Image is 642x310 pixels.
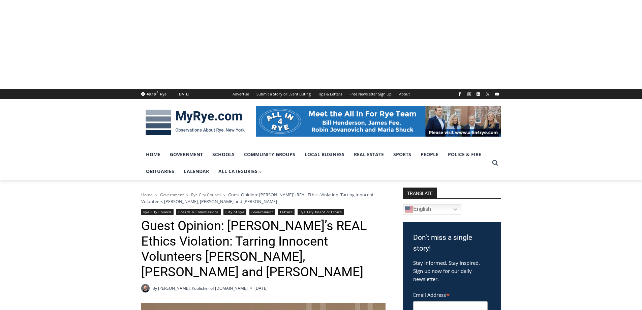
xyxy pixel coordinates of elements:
button: View Search Form [489,157,501,169]
a: [PERSON_NAME], Publisher of [DOMAIN_NAME] [158,285,248,291]
a: Government [160,192,184,198]
div: Rye [160,91,166,97]
span: F [157,90,158,94]
a: X [484,90,492,98]
a: Submit a Story or Event Listing [253,89,314,99]
a: People [416,146,443,163]
span: By [152,285,157,291]
a: Calendar [179,163,214,180]
a: Rye City Council [191,192,221,198]
a: Government [249,209,275,215]
a: Author image [141,284,150,292]
a: About [395,89,414,99]
span: > [186,193,188,197]
a: Police & Fire [443,146,486,163]
time: [DATE] [254,285,268,291]
span: All Categories [218,168,262,175]
img: All in for Rye [256,106,501,137]
p: Stay informed. Stay inspired. Sign up now for our daily newsletter. [413,259,491,283]
label: Email Address [413,288,488,300]
nav: Secondary Navigation [229,89,414,99]
h1: Guest Opinion: [PERSON_NAME]’s REAL Ethics Violation: Tarring Innocent Volunteers [PERSON_NAME], ... [141,218,386,280]
a: Advertise [229,89,253,99]
a: Letters [278,209,295,215]
a: Free Newsletter Sign Up [346,89,395,99]
a: Rye City Council [141,209,174,215]
a: Instagram [465,90,473,98]
a: Obituaries [141,163,179,180]
span: > [155,193,157,197]
a: Sports [389,146,416,163]
a: Real Estate [349,146,389,163]
a: YouTube [493,90,501,98]
a: Facebook [456,90,464,98]
a: Government [165,146,208,163]
a: Home [141,192,153,198]
a: Rye City Board of Ethics [298,209,344,215]
span: 48.18 [147,91,156,96]
span: Guest Opinion: [PERSON_NAME]’s REAL Ethics Violation: Tarring Innocent Volunteers [PERSON_NAME], ... [141,192,374,204]
a: Tips & Letters [314,89,346,99]
a: City of Rye [223,209,246,215]
span: > [223,193,225,197]
img: MyRye.com [141,105,249,140]
a: Home [141,146,165,163]
strong: TRANSLATE [403,188,437,198]
a: Schools [208,146,239,163]
div: [DATE] [178,91,189,97]
h3: Don't miss a single story! [413,232,491,254]
a: Local Business [300,146,349,163]
a: English [403,204,461,215]
a: Linkedin [474,90,482,98]
a: Boards & Commissions [176,209,221,215]
a: Community Groups [239,146,300,163]
a: All Categories [214,163,267,180]
img: en [405,205,413,214]
nav: Primary Navigation [141,146,489,180]
nav: Breadcrumbs [141,191,386,205]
